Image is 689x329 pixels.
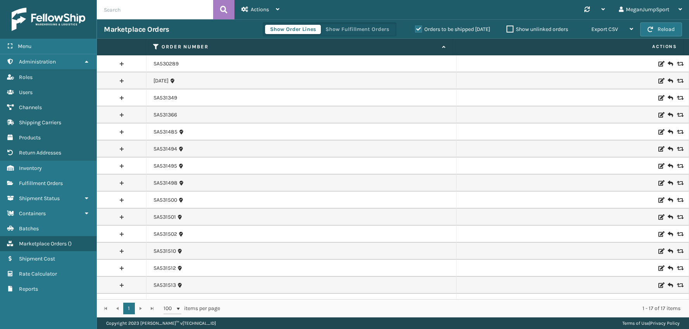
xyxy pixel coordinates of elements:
[153,60,179,68] a: SA530289
[658,78,663,84] i: Edit
[677,61,682,67] i: Replace
[677,248,682,254] i: Replace
[19,225,39,232] span: Batches
[164,305,175,312] span: 100
[415,26,490,33] label: Orders to be shipped [DATE]
[19,165,42,171] span: Inventory
[677,231,682,237] i: Replace
[123,303,135,314] a: 1
[658,95,663,101] i: Edit
[19,134,41,141] span: Products
[658,248,663,254] i: Edit
[106,317,216,329] p: Copyright 2023 [PERSON_NAME]™ v [TECHNICAL_ID]
[658,180,663,186] i: Edit
[668,179,672,187] i: Create Return Label
[104,25,169,34] h3: Marketplace Orders
[677,78,682,84] i: Replace
[668,94,672,102] i: Create Return Label
[506,26,568,33] label: Show unlinked orders
[677,146,682,152] i: Replace
[231,305,680,312] div: 1 - 17 of 17 items
[153,281,176,289] a: SA531513
[18,43,31,50] span: Menu
[153,196,177,204] a: SA531500
[12,8,85,31] img: logo
[677,180,682,186] i: Replace
[68,240,72,247] span: ( )
[668,145,672,153] i: Create Return Label
[19,89,33,96] span: Users
[153,247,176,255] a: SA531510
[658,266,663,271] i: Edit
[455,40,682,53] span: Actions
[153,179,177,187] a: SA531498
[658,112,663,118] i: Edit
[19,180,63,187] span: Fulfillment Orders
[668,77,672,85] i: Create Return Label
[19,255,55,262] span: Shipment Cost
[668,264,672,272] i: Create Return Label
[265,25,321,34] button: Show Order Lines
[668,298,672,306] i: Create Return Label
[677,129,682,135] i: Replace
[668,60,672,68] i: Create Return Label
[650,320,680,326] a: Privacy Policy
[153,128,177,136] a: SA531485
[153,213,176,221] a: SA531501
[658,197,663,203] i: Edit
[668,247,672,255] i: Create Return Label
[19,104,42,111] span: Channels
[668,128,672,136] i: Create Return Label
[677,95,682,101] i: Replace
[668,111,672,119] i: Create Return Label
[153,94,177,102] a: SA531349
[591,26,618,33] span: Export CSV
[677,283,682,288] i: Replace
[658,61,663,67] i: Edit
[320,25,394,34] button: Show Fulfillment Orders
[153,145,177,153] a: SA531494
[153,111,177,119] a: SA531366
[677,163,682,169] i: Replace
[153,230,177,238] a: SA531502
[658,129,663,135] i: Edit
[162,43,438,50] label: Order Number
[19,58,56,65] span: Administration
[668,230,672,238] i: Create Return Label
[153,162,177,170] a: SA531495
[164,303,220,314] span: items per page
[19,119,61,126] span: Shipping Carriers
[677,266,682,271] i: Replace
[658,214,663,220] i: Edit
[677,112,682,118] i: Replace
[19,210,46,217] span: Containers
[19,240,67,247] span: Marketplace Orders
[658,283,663,288] i: Edit
[251,6,269,13] span: Actions
[19,195,60,202] span: Shipment Status
[19,271,57,277] span: Rate Calculator
[668,162,672,170] i: Create Return Label
[153,264,176,272] a: SA531512
[668,281,672,289] i: Create Return Label
[640,22,682,36] button: Reload
[658,146,663,152] i: Edit
[622,317,680,329] div: |
[622,320,649,326] a: Terms of Use
[668,213,672,221] i: Create Return Label
[677,214,682,220] i: Replace
[153,77,169,85] a: [DATE]
[19,149,61,156] span: Return Addresses
[19,74,33,81] span: Roles
[658,231,663,237] i: Edit
[677,197,682,203] i: Replace
[668,196,672,204] i: Create Return Label
[658,163,663,169] i: Edit
[19,286,38,292] span: Reports
[153,298,176,306] a: SA531517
